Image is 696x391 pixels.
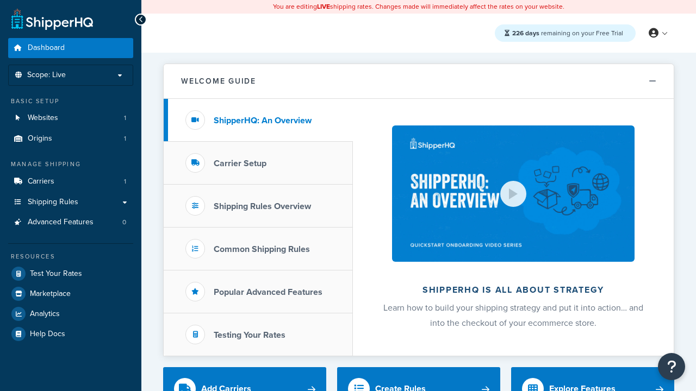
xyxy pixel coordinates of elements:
[124,134,126,143] span: 1
[8,108,133,128] a: Websites1
[28,43,65,53] span: Dashboard
[30,289,71,299] span: Marketplace
[30,330,65,339] span: Help Docs
[392,125,635,262] img: ShipperHQ is all about strategy
[8,212,133,232] a: Advanced Features0
[8,160,133,169] div: Manage Shipping
[8,192,133,212] a: Shipping Rules
[8,212,133,232] li: Advanced Features
[181,77,256,85] h2: Welcome Guide
[28,134,52,143] span: Origins
[122,218,126,227] span: 0
[8,129,133,149] li: Origins
[27,71,66,80] span: Scope: Live
[28,177,54,186] span: Carriers
[30,269,82,279] span: Test Your Rates
[8,324,133,344] a: Help Docs
[214,330,285,340] h3: Testing Your Rates
[28,218,94,227] span: Advanced Features
[214,244,310,254] h3: Common Shipping Rules
[8,284,133,304] a: Marketplace
[8,252,133,261] div: Resources
[8,108,133,128] li: Websites
[124,113,126,123] span: 1
[28,113,58,123] span: Websites
[8,129,133,149] a: Origins1
[214,287,322,297] h3: Popular Advanced Features
[8,264,133,283] a: Test Your Rates
[124,177,126,186] span: 1
[164,64,674,99] button: Welcome Guide
[512,28,623,38] span: remaining on your Free Trial
[658,353,685,380] button: Open Resource Center
[317,2,330,11] b: LIVE
[214,159,266,168] h3: Carrier Setup
[512,28,539,38] strong: 226 days
[30,310,60,319] span: Analytics
[383,301,643,329] span: Learn how to build your shipping strategy and put it into action… and into the checkout of your e...
[382,285,645,295] h2: ShipperHQ is all about strategy
[8,97,133,106] div: Basic Setup
[8,38,133,58] a: Dashboard
[8,304,133,324] a: Analytics
[8,172,133,192] li: Carriers
[214,116,312,125] h3: ShipperHQ: An Overview
[28,198,78,207] span: Shipping Rules
[8,172,133,192] a: Carriers1
[214,201,311,211] h3: Shipping Rules Overview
